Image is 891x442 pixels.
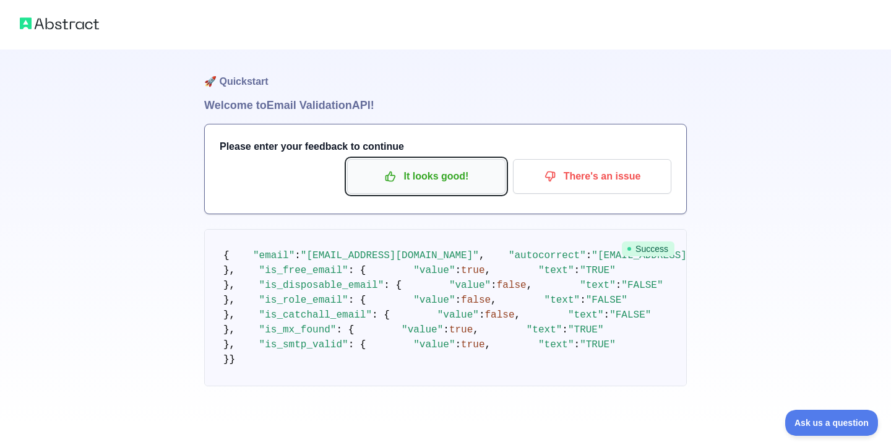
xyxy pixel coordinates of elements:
[522,166,662,187] p: There's an issue
[485,339,491,350] span: ,
[336,324,354,336] span: : {
[513,159,671,194] button: There's an issue
[223,250,230,261] span: {
[455,265,461,276] span: :
[259,339,348,350] span: "is_smtp_valid"
[485,310,515,321] span: false
[604,310,610,321] span: :
[295,250,301,261] span: :
[562,324,568,336] span: :
[491,295,497,306] span: ,
[413,295,455,306] span: "value"
[586,295,627,306] span: "FALSE"
[372,310,390,321] span: : {
[413,339,455,350] span: "value"
[461,339,484,350] span: true
[461,265,484,276] span: true
[473,324,479,336] span: ,
[538,265,574,276] span: "text"
[574,265,580,276] span: :
[449,324,473,336] span: true
[509,250,586,261] span: "autocorrect"
[455,295,461,306] span: :
[586,250,592,261] span: :
[609,310,651,321] span: "FALSE"
[580,280,616,291] span: "text"
[259,280,384,291] span: "is_disposable_email"
[348,265,366,276] span: : {
[220,139,671,154] h3: Please enter your feedback to continue
[455,339,461,350] span: :
[497,280,527,291] span: false
[580,339,616,350] span: "TRUE"
[527,280,533,291] span: ,
[437,310,479,321] span: "value"
[449,280,491,291] span: "value"
[485,265,491,276] span: ,
[515,310,521,321] span: ,
[622,241,674,256] span: Success
[301,250,479,261] span: "[EMAIL_ADDRESS][DOMAIN_NAME]"
[785,410,879,436] iframe: Toggle Customer Support
[461,295,491,306] span: false
[580,295,586,306] span: :
[479,310,485,321] span: :
[580,265,616,276] span: "TRUE"
[544,295,580,306] span: "text"
[538,339,574,350] span: "text"
[491,280,497,291] span: :
[621,280,663,291] span: "FALSE"
[479,250,485,261] span: ,
[253,250,295,261] span: "email"
[384,280,402,291] span: : {
[527,324,562,336] span: "text"
[568,324,604,336] span: "TRUE"
[259,324,337,336] span: "is_mx_found"
[347,159,506,194] button: It looks good!
[356,166,496,187] p: It looks good!
[259,310,372,321] span: "is_catchall_email"
[616,280,622,291] span: :
[413,265,455,276] span: "value"
[259,295,348,306] span: "is_role_email"
[348,339,366,350] span: : {
[443,324,449,336] span: :
[574,339,580,350] span: :
[568,310,604,321] span: "text"
[204,97,687,114] h1: Welcome to Email Validation API!
[592,250,770,261] span: "[EMAIL_ADDRESS][DOMAIN_NAME]"
[204,50,687,97] h1: 🚀 Quickstart
[259,265,348,276] span: "is_free_email"
[20,15,99,32] img: Abstract logo
[402,324,443,336] span: "value"
[348,295,366,306] span: : {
